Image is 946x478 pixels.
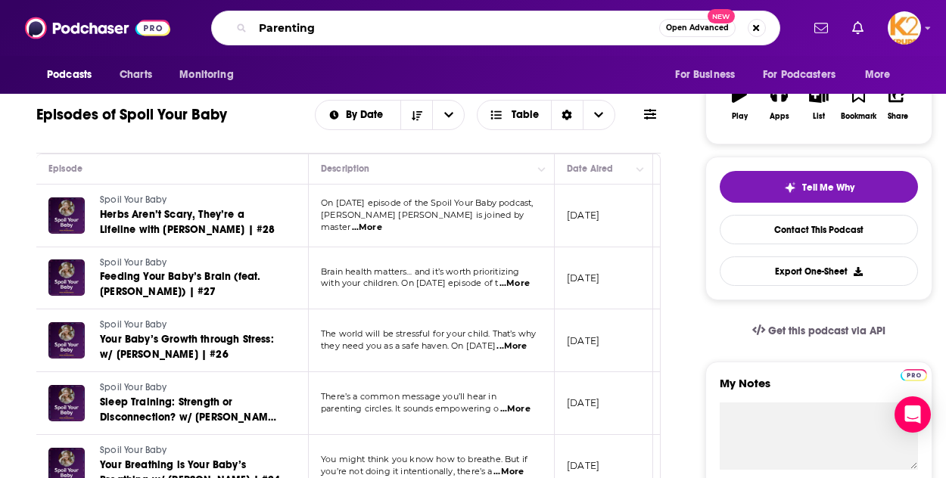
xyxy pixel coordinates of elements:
[784,182,796,194] img: tell me why sparkle
[100,333,274,361] span: Your Baby’s Growth through Stress: w/ [PERSON_NAME] | #26
[813,112,825,121] div: List
[400,101,432,129] button: Sort Direction
[100,194,282,207] a: Spoil Your Baby
[720,171,918,203] button: tell me why sparkleTell Me Why
[720,76,759,130] button: Play
[321,210,524,232] span: [PERSON_NAME] [PERSON_NAME] is joined by master
[567,272,599,284] p: [DATE]
[567,160,613,178] div: Date Aired
[321,328,536,339] span: The world will be stressful for your child. That’s why
[100,208,275,236] span: Herbs Aren’t Scary, They’re a Lifeline with [PERSON_NAME] | #28
[631,160,649,178] button: Column Actions
[567,209,599,222] p: [DATE]
[499,278,530,290] span: ...More
[808,15,834,41] a: Show notifications dropdown
[664,61,754,89] button: open menu
[100,269,282,300] a: Feeding Your Baby’s Brain (feat. [PERSON_NAME]) | #27
[533,160,551,178] button: Column Actions
[100,445,167,455] span: Spoil Your Baby
[110,61,161,89] a: Charts
[732,112,748,121] div: Play
[551,101,583,129] div: Sort Direction
[47,64,92,85] span: Podcasts
[100,319,167,330] span: Spoil Your Baby
[253,16,659,40] input: Search podcasts, credits, & more...
[496,340,527,352] span: ...More
[567,396,599,409] p: [DATE]
[770,112,789,121] div: Apps
[802,182,854,194] span: Tell Me Why
[879,76,918,130] button: Share
[846,15,870,41] a: Show notifications dropdown
[316,110,401,120] button: open menu
[48,160,82,178] div: Episode
[763,64,836,85] span: For Podcasters
[100,332,282,362] a: Your Baby’s Growth through Stress: w/ [PERSON_NAME] | #26
[100,395,282,425] a: Sleep Training: Strength or Disconnection? w/ [PERSON_NAME] | #25
[315,100,465,130] h2: Choose List sort
[567,334,599,347] p: [DATE]
[708,9,735,23] span: New
[346,110,388,120] span: By Date
[100,381,282,395] a: Spoil Your Baby
[888,112,908,121] div: Share
[768,324,885,337] span: Get this podcast via API
[854,61,910,89] button: open menu
[352,222,382,234] span: ...More
[100,382,167,393] span: Spoil Your Baby
[100,444,282,458] a: Spoil Your Baby
[720,215,918,244] a: Contact This Podcast
[675,64,735,85] span: For Business
[720,256,918,286] button: Export One-Sheet
[666,24,729,32] span: Open Advanced
[659,19,736,37] button: Open AdvancedNew
[753,61,857,89] button: open menu
[321,278,498,288] span: with your children. On [DATE] episode of t
[36,105,227,124] h1: Episodes of Spoil Your Baby
[100,270,260,298] span: Feeding Your Baby’s Brain (feat. [PERSON_NAME]) | #27
[759,76,798,130] button: Apps
[100,257,167,268] span: Spoil Your Baby
[477,100,615,130] button: Choose View
[895,396,931,433] div: Open Intercom Messenger
[512,110,539,120] span: Table
[100,256,282,270] a: Spoil Your Baby
[901,367,927,381] a: Pro website
[839,76,878,130] button: Bookmark
[36,61,111,89] button: open menu
[740,312,898,349] a: Get this podcast via API
[169,61,253,89] button: open menu
[100,318,282,332] a: Spoil Your Baby
[100,194,167,205] span: Spoil Your Baby
[100,396,277,439] span: Sleep Training: Strength or Disconnection? w/ [PERSON_NAME] | #25
[841,112,876,121] div: Bookmark
[25,14,170,42] img: Podchaser - Follow, Share and Rate Podcasts
[211,11,780,45] div: Search podcasts, credits, & more...
[321,197,533,208] span: On [DATE] episode of the Spoil Your Baby podcast,
[321,391,496,402] span: There’s a common message you’ll hear in
[720,376,918,402] label: My Notes
[321,340,496,351] span: they need you as a safe haven. On [DATE]
[888,11,921,45] button: Show profile menu
[179,64,233,85] span: Monitoring
[865,64,891,85] span: More
[100,207,282,237] a: Herbs Aren’t Scary, They’re a Lifeline with [PERSON_NAME] | #28
[500,403,531,415] span: ...More
[120,64,152,85] span: Charts
[321,160,369,178] div: Description
[493,466,524,478] span: ...More
[799,76,839,130] button: List
[321,266,519,277] span: Brain health matters… and it’s worth prioritizing
[432,101,464,129] button: open menu
[888,11,921,45] span: Logged in as K2Krupp
[321,403,499,414] span: parenting circles. It sounds empowering o
[901,369,927,381] img: Podchaser Pro
[321,454,527,464] span: You might think you know how to breathe. But if
[888,11,921,45] img: User Profile
[567,459,599,472] p: [DATE]
[321,466,493,476] span: you’re not doing it intentionally, there’s a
